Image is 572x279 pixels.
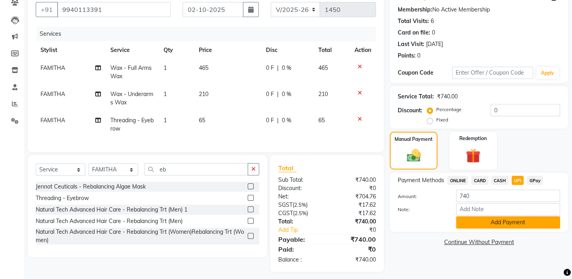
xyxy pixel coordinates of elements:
[272,176,327,184] div: Sub Total:
[398,40,424,48] div: Last Visit:
[164,90,167,98] span: 1
[456,190,560,202] input: Amount
[277,116,279,125] span: |
[272,235,327,244] div: Payable:
[266,116,274,125] span: 0 F
[471,176,488,185] span: CARD
[536,67,559,79] button: Apply
[199,64,208,71] span: 465
[327,184,382,192] div: ₹0
[392,193,450,200] label: Amount:
[266,64,274,72] span: 0 F
[36,206,187,214] div: Natural Tech Advanced Hair Care - Rebalancing Trt (Men) 1
[164,64,167,71] span: 1
[159,41,194,59] th: Qty
[398,176,444,185] span: Payment Methods
[314,41,350,59] th: Total
[272,192,327,201] div: Net:
[327,217,382,226] div: ₹740.00
[436,116,448,123] label: Fixed
[295,210,306,216] span: 2.5%
[272,244,327,254] div: Paid:
[432,29,435,37] div: 0
[272,217,327,226] div: Total:
[398,52,416,60] div: Points:
[437,92,458,101] div: ₹740.00
[512,176,524,185] span: UPI
[36,228,245,244] div: Natural Tech Advanced Hair Care - Rebalancing Trt (Women)Rebalancing Trt (Women)
[164,117,167,124] span: 1
[395,136,433,143] label: Manual Payment
[37,27,382,41] div: Services
[426,40,443,48] div: [DATE]
[392,206,450,213] label: Note:
[318,117,325,124] span: 65
[447,176,468,185] span: ONLINE
[327,256,382,264] div: ₹740.00
[398,6,560,14] div: No Active Membership
[36,41,106,59] th: Stylist
[491,176,508,185] span: CASH
[40,117,65,124] span: FAMITHA
[272,209,327,217] div: ( )
[398,69,452,77] div: Coupon Code
[294,202,306,208] span: 2.5%
[327,209,382,217] div: ₹17.62
[456,203,560,216] input: Add Note
[282,90,291,98] span: 0 %
[318,64,328,71] span: 465
[110,90,153,106] span: Wax - Underarms Wax
[266,90,274,98] span: 0 F
[106,41,159,59] th: Service
[272,256,327,264] div: Balance :
[110,64,152,80] span: Wax - Full Arms Wax
[40,90,65,98] span: FAMITHA
[327,176,382,184] div: ₹740.00
[36,217,183,225] div: Natural Tech Advanced Hair Care - Rebalancing Trt (Men)
[417,52,420,60] div: 0
[327,244,382,254] div: ₹0
[278,201,293,208] span: SGST
[199,117,205,124] span: 65
[431,17,434,25] div: 6
[350,41,376,59] th: Action
[277,64,279,72] span: |
[327,192,382,201] div: ₹704.76
[398,106,422,115] div: Discount:
[461,147,485,165] img: _gift.svg
[194,41,262,59] th: Price
[57,2,171,17] input: Search by Name/Mobile/Email/Code
[452,67,533,79] input: Enter Offer / Coupon Code
[36,183,146,191] div: Jennot Ceuticals - Rebalancing Algae Mask
[36,194,89,202] div: Threading - Eyebrow
[199,90,208,98] span: 210
[40,64,65,71] span: FAMITHA
[459,135,487,142] label: Redemption
[278,210,293,217] span: CGST
[278,164,297,172] span: Total
[398,6,432,14] div: Membership:
[261,41,314,59] th: Disc
[277,90,279,98] span: |
[398,17,429,25] div: Total Visits:
[391,238,566,246] a: Continue Without Payment
[527,176,543,185] span: GPay
[272,201,327,209] div: ( )
[282,116,291,125] span: 0 %
[110,117,154,132] span: Threading - Eyebrow
[272,226,336,234] a: Add Tip
[456,216,560,229] button: Add Payment
[282,64,291,72] span: 0 %
[36,2,58,17] button: +91
[327,201,382,209] div: ₹17.62
[398,29,430,37] div: Card on file:
[336,226,382,234] div: ₹0
[403,148,425,164] img: _cash.svg
[272,184,327,192] div: Discount:
[318,90,328,98] span: 210
[327,235,382,244] div: ₹740.00
[398,92,434,101] div: Service Total:
[144,163,248,175] input: Search or Scan
[436,106,462,113] label: Percentage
